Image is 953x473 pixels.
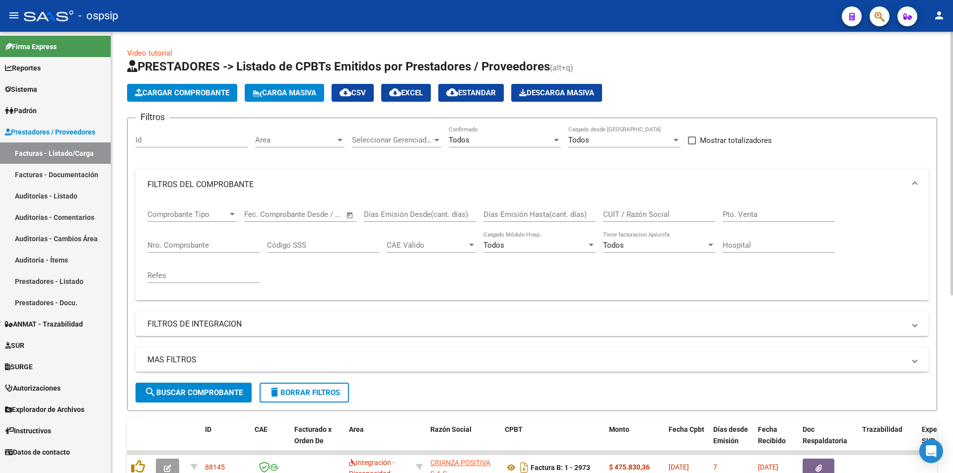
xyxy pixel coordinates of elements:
[5,105,37,116] span: Padrón
[603,241,624,250] span: Todos
[483,241,504,250] span: Todos
[933,9,945,21] mat-icon: person
[144,388,243,397] span: Buscar Comprobante
[387,241,467,250] span: CAE Válido
[205,425,211,433] span: ID
[269,388,340,397] span: Borrar Filtros
[136,348,929,372] mat-expansion-panel-header: MAS FILTROS
[5,41,57,52] span: Firma Express
[349,425,364,433] span: Area
[605,419,665,463] datatable-header-cell: Monto
[127,49,172,58] a: Video tutorial
[389,88,423,97] span: EXCEL
[135,88,229,97] span: Cargar Comprobante
[5,319,83,330] span: ANMAT - Trazabilidad
[127,60,550,73] span: PRESTADORES -> Listado de CPBTs Emitidos por Prestadores / Proveedores
[127,84,237,102] button: Cargar Comprobante
[290,419,345,463] datatable-header-cell: Facturado x Orden De
[511,84,602,102] button: Descarga Masiva
[505,425,523,433] span: CPBT
[269,386,280,398] mat-icon: delete
[340,88,366,97] span: CSV
[294,425,332,445] span: Facturado x Orden De
[5,84,37,95] span: Sistema
[758,425,786,445] span: Fecha Recibido
[858,419,918,463] datatable-header-cell: Trazabilidad
[5,383,61,394] span: Autorizaciones
[253,88,316,97] span: Carga Masiva
[609,463,650,471] strong: $ 475.830,36
[205,463,225,471] span: 88145
[255,135,336,144] span: Area
[260,383,349,403] button: Borrar Filtros
[799,419,858,463] datatable-header-cell: Doc Respaldatoria
[136,201,929,300] div: FILTROS DEL COMPROBANTE
[919,439,943,463] div: Open Intercom Messenger
[609,425,629,433] span: Monto
[332,84,374,102] button: CSV
[147,319,905,330] mat-panel-title: FILTROS DE INTEGRACION
[245,84,324,102] button: Carga Masiva
[136,110,170,124] h3: Filtros
[144,386,156,398] mat-icon: search
[5,361,33,372] span: SURGE
[550,63,573,72] span: (alt+q)
[5,404,84,415] span: Explorador de Archivos
[700,135,772,146] span: Mostrar totalizadores
[345,419,412,463] datatable-header-cell: Area
[430,425,472,433] span: Razón Social
[669,425,704,433] span: Fecha Cpbt
[519,88,594,97] span: Descarga Masiva
[5,425,51,436] span: Instructivos
[665,419,709,463] datatable-header-cell: Fecha Cpbt
[251,419,290,463] datatable-header-cell: CAE
[244,210,276,219] input: Start date
[344,209,356,221] button: Open calendar
[5,63,41,73] span: Reportes
[201,419,251,463] datatable-header-cell: ID
[568,135,589,144] span: Todos
[449,135,470,144] span: Todos
[352,135,432,144] span: Seleccionar Gerenciador
[5,127,95,137] span: Prestadores / Proveedores
[713,463,717,471] span: 7
[136,383,252,403] button: Buscar Comprobante
[758,463,778,471] span: [DATE]
[803,425,847,445] span: Doc Respaldatoria
[136,312,929,336] mat-expansion-panel-header: FILTROS DE INTEGRACION
[446,86,458,98] mat-icon: cloud_download
[501,419,605,463] datatable-header-cell: CPBT
[754,419,799,463] datatable-header-cell: Fecha Recibido
[446,88,496,97] span: Estandar
[713,425,748,445] span: Días desde Emisión
[147,179,905,190] mat-panel-title: FILTROS DEL COMPROBANTE
[340,86,351,98] mat-icon: cloud_download
[147,354,905,365] mat-panel-title: MAS FILTROS
[255,425,268,433] span: CAE
[669,463,689,471] span: [DATE]
[147,210,228,219] span: Comprobante Tipo
[511,84,602,102] app-download-masive: Descarga masiva de comprobantes (adjuntos)
[136,169,929,201] mat-expansion-panel-header: FILTROS DEL COMPROBANTE
[381,84,431,102] button: EXCEL
[5,340,24,351] span: SUR
[389,86,401,98] mat-icon: cloud_download
[285,210,334,219] input: End date
[8,9,20,21] mat-icon: menu
[426,419,501,463] datatable-header-cell: Razón Social
[438,84,504,102] button: Estandar
[5,447,70,458] span: Datos de contacto
[709,419,754,463] datatable-header-cell: Días desde Emisión
[78,5,118,27] span: - ospsip
[531,464,590,472] strong: Factura B: 1 - 2973
[862,425,902,433] span: Trazabilidad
